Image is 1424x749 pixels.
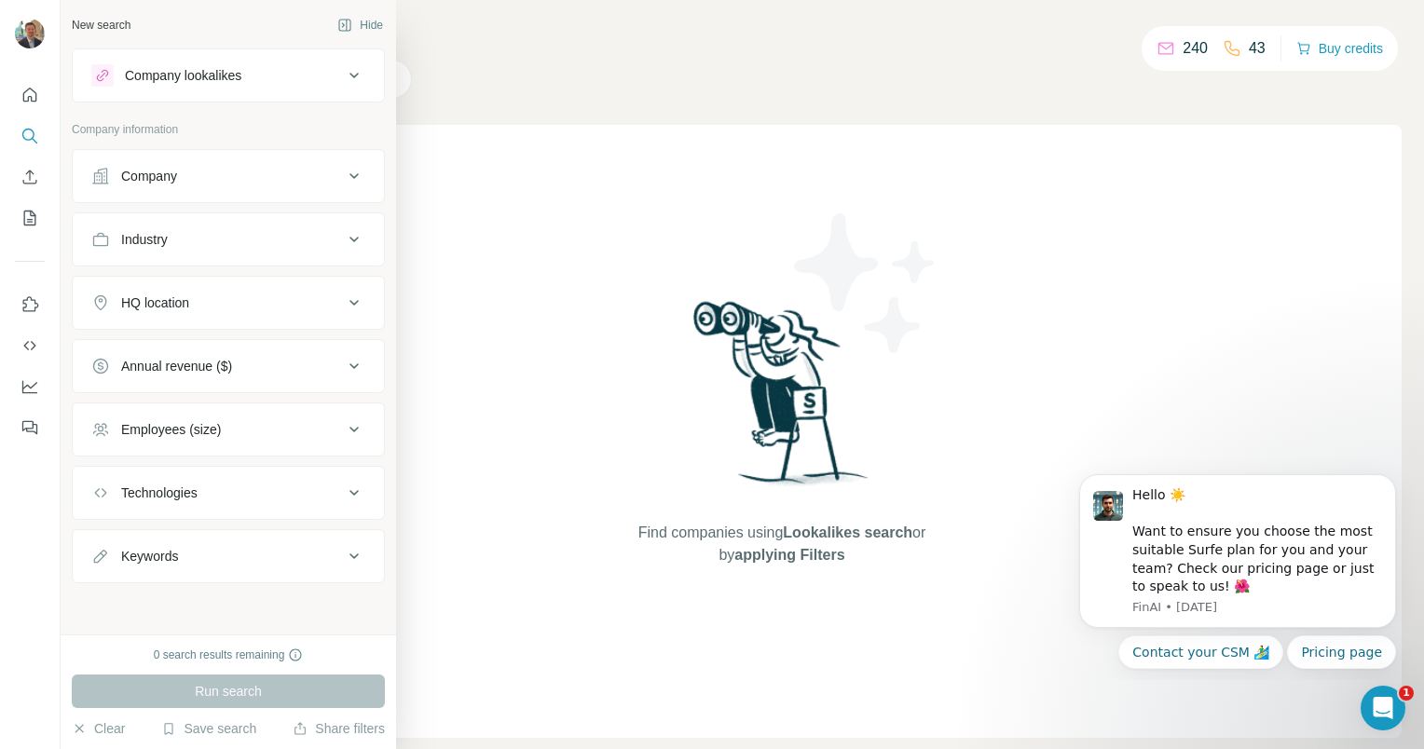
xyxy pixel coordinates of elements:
[72,121,385,138] p: Company information
[121,547,178,565] div: Keywords
[1399,686,1414,701] span: 1
[15,370,45,403] button: Dashboard
[293,719,385,738] button: Share filters
[121,483,198,502] div: Technologies
[734,547,844,563] span: applying Filters
[73,344,384,388] button: Annual revenue ($)
[15,19,45,48] img: Avatar
[685,296,879,504] img: Surfe Illustration - Woman searching with binoculars
[121,167,177,185] div: Company
[73,280,384,325] button: HQ location
[73,407,384,452] button: Employees (size)
[73,53,384,98] button: Company lookalikes
[73,217,384,262] button: Industry
[1183,37,1208,60] p: 240
[73,534,384,579] button: Keywords
[782,199,950,367] img: Surfe Illustration - Stars
[15,411,45,444] button: Feedback
[783,524,912,540] span: Lookalikes search
[633,522,931,566] span: Find companies using or by
[73,470,384,515] button: Technologies
[121,420,221,439] div: Employees (size)
[1296,35,1383,61] button: Buy credits
[1249,37,1266,60] p: 43
[73,154,384,198] button: Company
[161,719,256,738] button: Save search
[324,11,396,39] button: Hide
[15,288,45,321] button: Use Surfe on LinkedIn
[15,329,45,362] button: Use Surfe API
[162,22,1402,48] h4: Search
[15,78,45,112] button: Quick start
[15,119,45,153] button: Search
[121,230,168,249] div: Industry
[72,17,130,34] div: New search
[1051,458,1424,680] iframe: Intercom notifications message
[15,160,45,194] button: Enrich CSV
[15,201,45,235] button: My lists
[154,647,304,663] div: 0 search results remaining
[1361,686,1405,730] iframe: Intercom live chat
[121,357,232,375] div: Annual revenue ($)
[72,719,125,738] button: Clear
[125,66,241,85] div: Company lookalikes
[121,293,189,312] div: HQ location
